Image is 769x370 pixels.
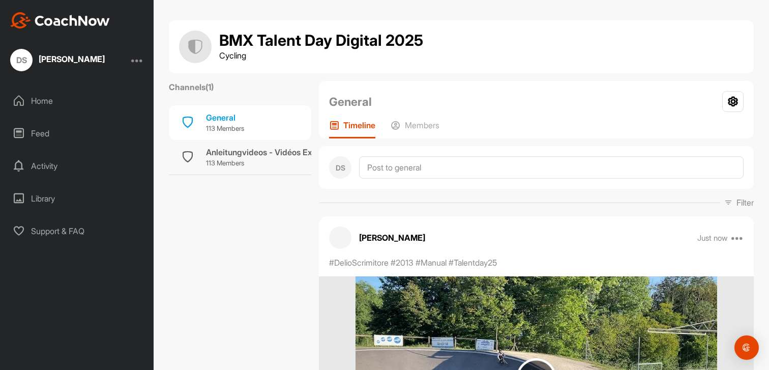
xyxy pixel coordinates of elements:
[343,120,375,130] p: Timeline
[359,232,425,244] p: [PERSON_NAME]
[206,111,244,124] div: General
[206,146,349,158] div: Anleitungvideos - Vidéos Explicatives
[179,31,212,63] img: group
[734,335,759,360] div: Open Intercom Messenger
[329,257,497,269] p: #DelioScrimitore #2013 #Manual #Talentday25
[405,120,439,130] p: Members
[6,121,149,146] div: Feed
[329,93,372,110] h2: General
[736,196,754,209] p: Filter
[219,32,423,49] h1: BMX Talent Day Digital 2025
[10,12,110,29] img: CoachNow
[206,158,349,168] p: 113 Members
[6,153,149,179] div: Activity
[39,55,105,63] div: [PERSON_NAME]
[169,81,214,93] label: Channels ( 1 )
[6,186,149,211] div: Library
[10,49,33,71] div: DS
[206,124,244,134] p: 113 Members
[219,49,423,62] p: Cycling
[6,218,149,244] div: Support & FAQ
[697,233,728,243] p: Just now
[329,156,351,179] div: DS
[6,88,149,113] div: Home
